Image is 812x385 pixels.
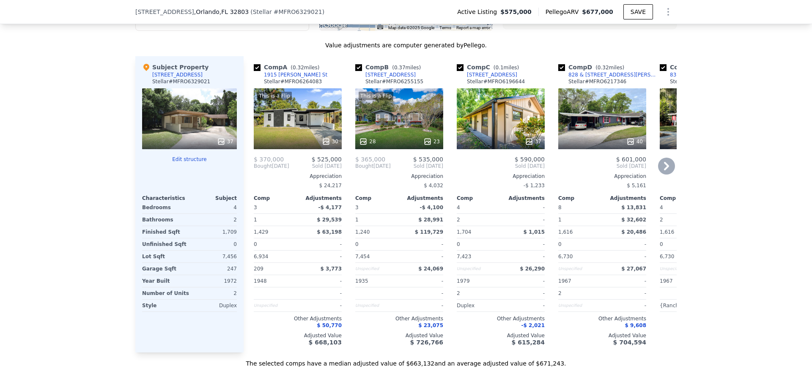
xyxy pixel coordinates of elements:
[192,287,237,299] div: 2
[254,173,342,180] div: Appreciation
[457,195,501,202] div: Comp
[512,339,545,346] span: $ 615,284
[191,238,237,250] div: 0
[254,156,284,163] span: $ 370,000
[439,25,451,30] a: Terms (opens in new tab)
[558,241,562,247] span: 0
[254,254,268,259] span: 6,934
[142,251,188,262] div: Lot Sqft
[321,20,349,31] a: Open this area in Google Maps (opens a new window)
[388,25,434,30] span: Map data ©2025 Google
[401,251,443,262] div: -
[457,205,460,210] span: 4
[191,226,237,238] div: 1,709
[660,195,704,202] div: Comp
[355,241,359,247] span: 0
[582,8,613,15] span: $677,000
[660,205,663,210] span: 4
[621,205,646,210] span: $ 13,831
[501,195,545,202] div: Adjustments
[670,71,758,78] div: 830 & [STREET_ADDRESS][PERSON_NAME]
[355,163,391,169] div: [DATE]
[457,263,499,275] div: Unspecified
[500,8,532,16] span: $575,000
[401,300,443,311] div: -
[660,3,677,20] button: Show Options
[355,214,398,226] div: 1
[189,195,237,202] div: Subject
[546,8,582,16] span: Pellego ARV
[558,163,646,169] span: Sold [DATE]
[317,229,342,235] span: $ 63,198
[274,8,322,15] span: # MFRO6329021
[621,266,646,272] span: $ 27,067
[558,71,656,78] a: 828 & [STREET_ADDRESS][PERSON_NAME]
[322,137,338,146] div: 30
[604,287,646,299] div: -
[490,65,522,71] span: ( miles)
[254,71,327,78] a: 1915 [PERSON_NAME] St
[191,251,237,262] div: 7,456
[660,229,674,235] span: 1,616
[521,322,545,328] span: -$ 2,021
[142,263,188,275] div: Garage Sqft
[191,214,237,226] div: 2
[410,339,443,346] span: $ 726,766
[424,183,443,188] span: $ 4,032
[660,332,748,339] div: Adjusted Value
[457,71,517,78] a: [STREET_ADDRESS]
[457,63,522,71] div: Comp C
[558,63,628,71] div: Comp D
[598,65,609,71] span: 0.32
[418,322,443,328] span: $ 23,075
[616,156,646,163] span: $ 601,000
[418,217,443,223] span: $ 28,991
[254,195,298,202] div: Comp
[321,266,342,272] span: $ 3,773
[423,137,440,146] div: 23
[142,195,189,202] div: Characteristics
[558,275,601,287] div: 1967
[467,78,525,85] div: Stellar # MFRO6196644
[254,275,296,287] div: 1948
[317,322,342,328] span: $ 50,770
[355,173,443,180] div: Appreciation
[625,322,646,328] span: $ 9,608
[355,156,385,163] span: $ 365,000
[355,254,370,259] span: 7,454
[558,332,646,339] div: Adjusted Value
[142,226,188,238] div: Finished Sqft
[604,251,646,262] div: -
[389,65,424,71] span: ( miles)
[152,78,210,85] div: Stellar # MFRO6329021
[558,263,601,275] div: Unspecified
[457,8,500,16] span: Active Listing
[495,65,503,71] span: 0.1
[142,156,237,163] button: Edit structure
[365,71,416,78] div: [STREET_ADDRESS]
[621,217,646,223] span: $ 32,602
[670,78,728,85] div: Stellar # MFRO6228627
[264,78,322,85] div: Stellar # MFRO6264083
[621,229,646,235] span: $ 20,486
[457,214,499,226] div: 2
[502,238,545,250] div: -
[217,137,233,146] div: 37
[613,339,646,346] span: $ 704,594
[457,229,471,235] span: 1,704
[420,205,443,210] span: -$ 4,100
[254,229,268,235] span: 1,429
[191,300,237,311] div: Duplex
[321,20,349,31] img: Google
[525,137,541,146] div: 37
[623,4,653,19] button: SAVE
[359,137,376,146] div: 28
[558,254,573,259] span: 6,730
[142,63,208,71] div: Subject Property
[457,163,545,169] span: Sold [DATE]
[135,41,677,49] div: Value adjustments are computer generated by Pellego .
[298,195,342,202] div: Adjustments
[191,275,237,287] div: 1972
[142,238,188,250] div: Unfinished Sqft
[299,251,342,262] div: -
